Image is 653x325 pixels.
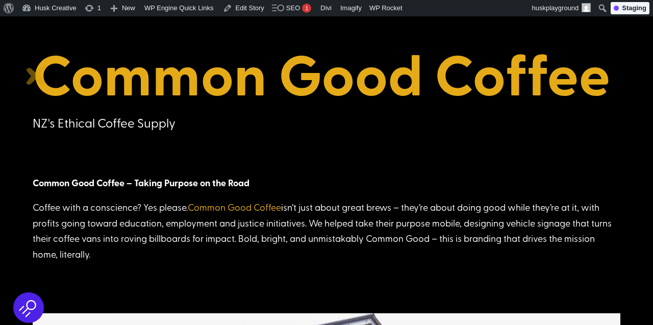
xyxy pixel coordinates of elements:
div: NZ's Ethical Coffee Supply [33,112,492,133]
div: Staging [611,2,649,14]
a: Common Good Coffee [188,201,281,213]
strong: Common Good Coffee – Taking Purpose on the Road [33,176,249,189]
h1: Common Good Coffee [33,40,620,112]
div: 1 [302,4,311,13]
p: Coffee with a conscience? Yes please. isn’t just about great brews – they’re about doing good whi... [33,199,620,262]
span: huskplayground [532,4,579,12]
